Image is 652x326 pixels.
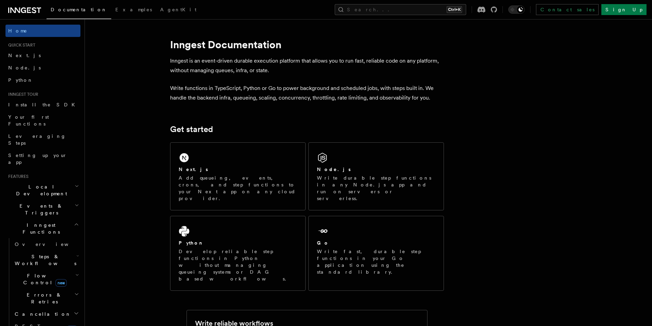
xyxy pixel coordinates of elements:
button: Steps & Workflows [12,250,80,270]
span: Local Development [5,183,75,197]
span: Errors & Retries [12,291,74,305]
span: Leveraging Steps [8,133,66,146]
p: Develop reliable step functions in Python without managing queueing systems or DAG based workflows. [179,248,297,282]
a: Overview [12,238,80,250]
a: Node.js [5,62,80,74]
span: Install the SDK [8,102,79,107]
span: Documentation [51,7,107,12]
a: Sign Up [601,4,647,15]
button: Inngest Functions [5,219,80,238]
span: Events & Triggers [5,203,75,216]
span: Your first Functions [8,114,49,127]
button: Toggle dark mode [508,5,525,14]
a: Contact sales [536,4,599,15]
a: PythonDevelop reliable step functions in Python without managing queueing systems or DAG based wo... [170,216,306,291]
h2: Node.js [317,166,351,173]
span: Python [8,77,33,83]
a: Get started [170,125,213,134]
span: Overview [15,242,85,247]
a: Setting up your app [5,149,80,168]
h2: Next.js [179,166,208,173]
span: new [55,279,67,287]
span: Home [8,27,27,34]
span: Inngest Functions [5,222,74,235]
span: Cancellation [12,311,71,317]
h2: Python [179,239,204,246]
a: Leveraging Steps [5,130,80,149]
button: Cancellation [12,308,80,320]
p: Inngest is an event-driven durable execution platform that allows you to run fast, reliable code ... [170,56,444,75]
a: Your first Functions [5,111,80,130]
p: Add queueing, events, crons, and step functions to your Next app on any cloud provider. [179,174,297,202]
span: Examples [115,7,152,12]
span: Steps & Workflows [12,253,76,267]
button: Flow Controlnew [12,270,80,289]
a: Documentation [47,2,111,19]
h1: Inngest Documentation [170,38,444,51]
a: Examples [111,2,156,18]
a: GoWrite fast, durable step functions in your Go application using the standard library. [308,216,444,291]
button: Local Development [5,181,80,200]
p: Write fast, durable step functions in your Go application using the standard library. [317,248,435,275]
a: Node.jsWrite durable step functions in any Node.js app and run on servers or serverless. [308,142,444,210]
span: Quick start [5,42,35,48]
button: Events & Triggers [5,200,80,219]
span: AgentKit [160,7,196,12]
p: Write durable step functions in any Node.js app and run on servers or serverless. [317,174,435,202]
p: Write functions in TypeScript, Python or Go to power background and scheduled jobs, with steps bu... [170,83,444,103]
span: Next.js [8,53,41,58]
a: Home [5,25,80,37]
a: Install the SDK [5,99,80,111]
a: AgentKit [156,2,201,18]
span: Inngest tour [5,92,38,97]
span: Flow Control [12,272,75,286]
span: Node.js [8,65,41,70]
kbd: Ctrl+K [447,6,462,13]
a: Python [5,74,80,86]
span: Features [5,174,28,179]
span: Setting up your app [8,153,67,165]
button: Search...Ctrl+K [335,4,466,15]
a: Next.jsAdd queueing, events, crons, and step functions to your Next app on any cloud provider. [170,142,306,210]
h2: Go [317,239,329,246]
button: Errors & Retries [12,289,80,308]
a: Next.js [5,49,80,62]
